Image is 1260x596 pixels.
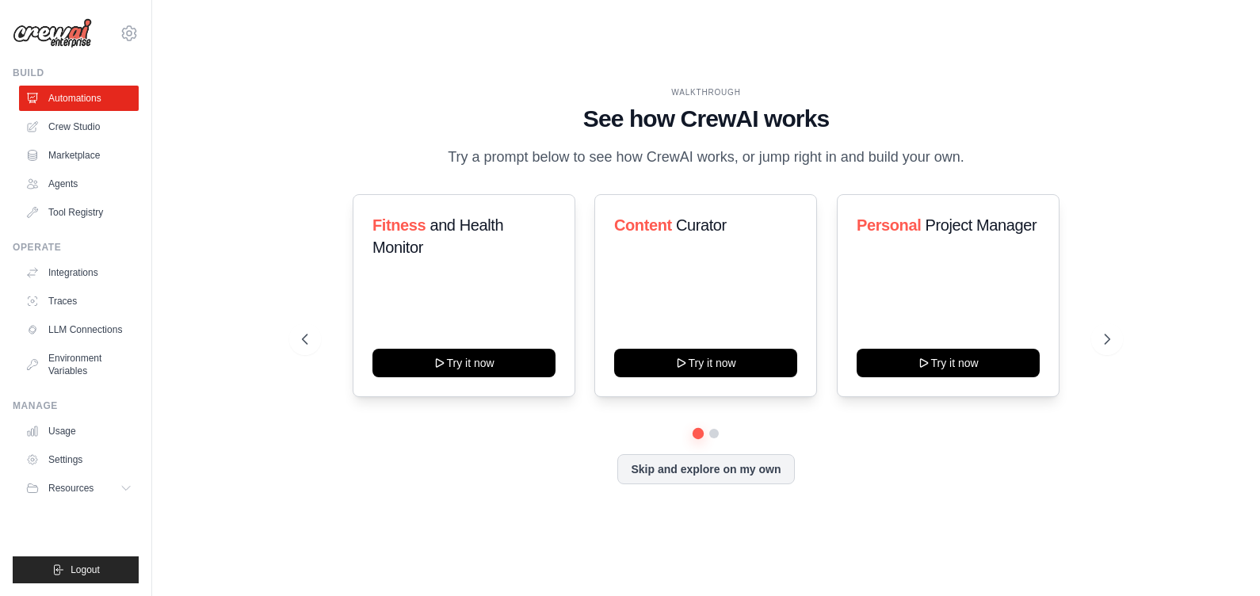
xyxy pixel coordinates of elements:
[614,349,797,377] button: Try it now
[372,349,556,377] button: Try it now
[302,105,1109,133] h1: See how CrewAI works
[1181,520,1260,596] iframe: Chat Widget
[19,346,139,384] a: Environment Variables
[372,216,503,256] span: and Health Monitor
[19,476,139,501] button: Resources
[676,216,727,234] span: Curator
[13,241,139,254] div: Operate
[19,171,139,197] a: Agents
[13,399,139,412] div: Manage
[19,288,139,314] a: Traces
[19,418,139,444] a: Usage
[19,260,139,285] a: Integrations
[19,447,139,472] a: Settings
[71,564,100,576] span: Logout
[19,143,139,168] a: Marketplace
[614,216,672,234] span: Content
[925,216,1037,234] span: Project Manager
[19,114,139,139] a: Crew Studio
[13,67,139,79] div: Build
[19,200,139,225] a: Tool Registry
[617,454,794,484] button: Skip and explore on my own
[13,556,139,583] button: Logout
[19,317,139,342] a: LLM Connections
[857,349,1040,377] button: Try it now
[372,216,426,234] span: Fitness
[13,18,92,48] img: Logo
[440,146,972,169] p: Try a prompt below to see how CrewAI works, or jump right in and build your own.
[857,216,921,234] span: Personal
[302,86,1109,98] div: WALKTHROUGH
[48,482,94,495] span: Resources
[19,86,139,111] a: Automations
